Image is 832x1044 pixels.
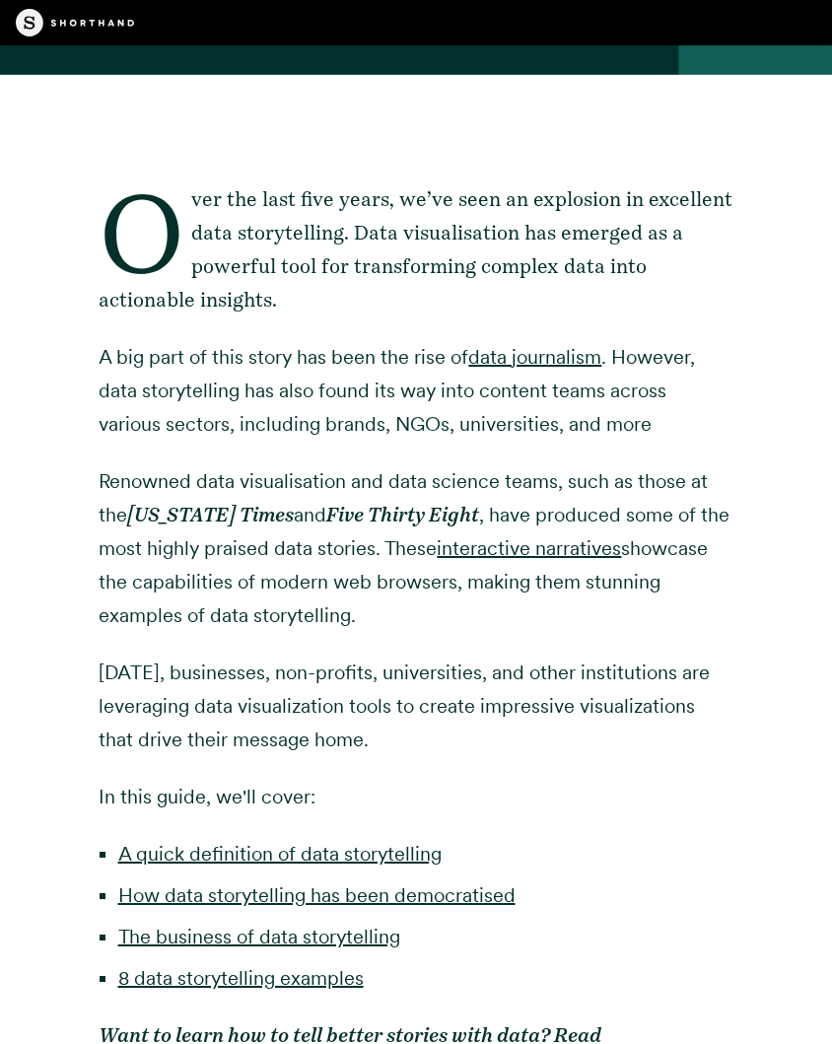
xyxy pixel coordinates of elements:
[326,503,479,526] em: Five Thirty Eight
[99,780,732,813] p: In this guide, we'll cover:
[127,503,294,526] em: [US_STATE] Times
[118,966,364,990] a: 8 data storytelling examples
[99,340,732,441] p: A big part of this story has been the rise of . However, data storytelling has also found its way...
[118,925,400,948] a: The business of data storytelling
[468,345,601,369] a: data journalism
[99,464,732,632] p: Renowned data visualisation and data science teams, such as those at the and , have produced some...
[437,536,621,560] a: interactive narratives
[99,656,732,756] p: [DATE], businesses, non-profits, universities, and other institutions are leveraging data visuali...
[118,842,442,866] a: A quick definition of data storytelling
[99,182,732,316] p: Over the last five years, we’ve seen an explosion in excellent data storytelling. Data visualisat...
[16,9,134,36] img: The Craft
[118,883,516,907] a: How data storytelling has been democratised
